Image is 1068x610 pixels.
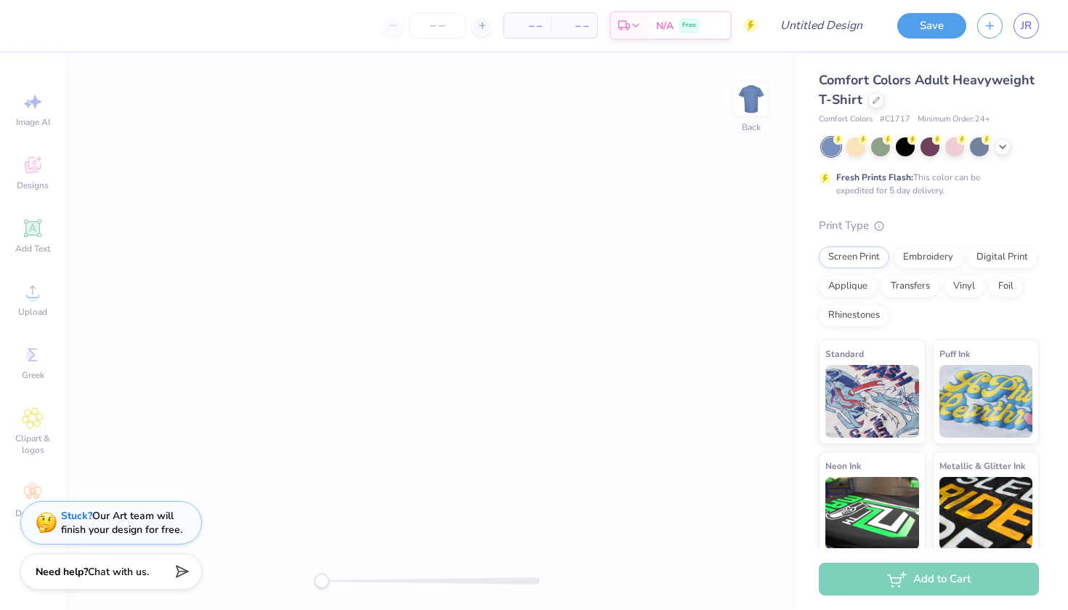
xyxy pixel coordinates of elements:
div: Digital Print [967,246,1037,268]
input: Untitled Design [769,11,875,40]
span: Puff Ink [939,346,970,361]
img: Puff Ink [939,365,1033,438]
div: This color can be expedited for 5 day delivery. [836,171,1015,197]
span: N/A [656,18,673,33]
span: Metallic & Glitter Ink [939,458,1025,473]
div: Vinyl [944,276,984,297]
span: Comfort Colors Adult Heavyweight T-Shirt [819,71,1035,108]
img: Metallic & Glitter Ink [939,477,1033,550]
div: Embroidery [894,246,963,268]
div: Rhinestones [819,305,889,326]
img: Neon Ink [825,477,919,550]
strong: Fresh Prints Flash: [836,172,913,183]
img: Back [737,84,766,113]
span: Chat with us. [88,565,149,579]
div: Accessibility label [315,574,329,588]
span: JR [1021,17,1032,34]
div: Back [742,121,761,134]
div: Print Type [819,217,1039,234]
div: Our Art team will finish your design for free. [61,509,182,537]
span: Standard [825,346,864,361]
strong: Stuck? [61,509,92,523]
div: Screen Print [819,246,889,268]
div: Foil [989,276,1023,297]
span: Free [682,20,696,31]
div: Transfers [881,276,939,297]
span: – – [513,18,542,33]
span: # C1717 [880,113,910,126]
button: Save [897,13,966,39]
span: – – [559,18,588,33]
span: Minimum Order: 24 + [918,113,990,126]
span: Comfort Colors [819,113,873,126]
span: Neon Ink [825,458,861,473]
div: Applique [819,276,877,297]
input: – – [409,12,466,39]
strong: Need help? [36,565,88,579]
a: JR [1014,13,1039,39]
img: Standard [825,365,919,438]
